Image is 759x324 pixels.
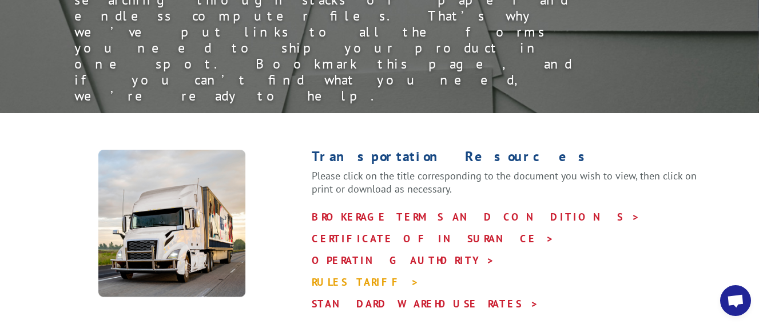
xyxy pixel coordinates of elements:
img: XpressGlobal_Resources [98,150,246,298]
div: Open chat [720,285,751,316]
h1: Transportation Resources [312,150,719,169]
a: CERTIFICATE OF INSURANCE > [312,232,554,245]
a: STANDARD WAREHOUSE RATES > [312,297,539,310]
a: BROKERAGE TERMS AND CONDITIONS > [312,210,640,223]
a: OPERATING AUTHORITY > [312,254,495,267]
p: Please click on the title corresponding to the document you wish to view, then click on print or ... [312,169,719,207]
a: RULES TARIFF > [312,275,419,289]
